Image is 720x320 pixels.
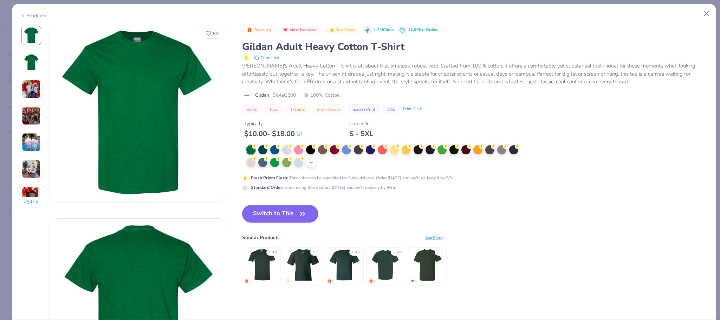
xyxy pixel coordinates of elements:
img: Front [50,26,225,201]
img: User generated content [22,79,41,98]
button: DTG [383,104,400,114]
div: Gildan Adult Heavy Cotton T-Shirt [242,40,708,53]
div: Order using these colors [DATE] and we’ll delivery by 9/16. [251,184,396,191]
div: ★ [312,250,315,253]
div: S - 5XL [349,129,373,138]
strong: Standard Order : [251,185,283,190]
div: 11,000+ [408,27,438,33]
button: copy to clipboard [252,53,281,62]
div: This color can be expedited for 5 day delivery. Order [DATE] and we’ll delivery it by 9/9. [251,175,453,181]
span: 100% Cotton [304,91,340,99]
button: Badge Button [325,26,359,35]
div: ★ [436,250,439,253]
img: brand logo [242,92,252,98]
div: 5 [316,250,318,255]
img: trending.gif [327,279,332,283]
button: Close [700,7,713,20]
img: newest.gif [286,279,290,283]
span: Gildan [255,91,269,99]
img: trending.gif [245,279,249,283]
img: Comfort Colors Adult Heavyweight T-Shirt [328,248,361,282]
button: Switch to This [242,205,318,223]
img: User generated content [22,106,41,125]
span: Most Favorited [290,28,318,32]
button: Screen Print [348,104,380,114]
button: 454+ [20,197,43,207]
span: Style G500 [273,91,296,99]
img: Top Rated sort [329,27,335,33]
button: T-Shirts [286,104,309,114]
span: Trending [254,28,271,32]
div: Comes In [349,120,373,127]
img: User generated content [22,186,41,205]
img: Gildan Youth Heavy Cotton 5.3 Oz. T-Shirt [286,248,320,282]
div: 5 [441,250,442,255]
img: MostFav.gif [410,279,415,283]
img: trending.gif [369,279,373,283]
img: Trending sort [247,27,252,33]
button: Shirts [242,104,261,114]
img: Gildan Adult 5.5 Oz. 50/50 T-Shirt [411,248,444,282]
img: Gildan Adult Softstyle 4.5 Oz. T-Shirt [245,248,278,282]
strong: Fresh Prints Flash : [251,175,288,181]
img: Comfort Colors Adult Heavyweight RS Pocket T-Shirt [369,248,403,282]
button: Badge Button [243,26,274,35]
button: Short Sleeve [313,104,345,114]
div: ★ [268,250,271,253]
img: Back [23,54,40,71]
div: See More [425,234,447,241]
div: 4.8 [272,250,277,255]
img: Most Favorited sort [283,27,288,33]
div: Typically [244,120,302,127]
div: $ 10.00 - $ 18.00 [244,129,302,138]
span: 1.7M Clicks [374,27,394,33]
button: Tops [265,104,283,114]
div: [PERSON_NAME]'s Adult Heavy Cotton T-Shirt is all about that timeless, robust vibe. Crafted from ... [242,62,708,86]
img: Front [23,27,40,44]
div: Products [20,12,46,19]
span: 108 [212,32,219,35]
div: Similar Products [242,234,280,241]
div: 4.9 [355,250,359,255]
div: ★ [351,250,354,253]
img: User generated content [22,133,41,152]
div: Print Guide [403,106,423,112]
div: ★ [393,250,395,253]
div: 4.9 [397,250,401,255]
button: Like [202,28,222,38]
span: Orders [426,27,438,32]
span: Top Rated [336,28,356,32]
button: Badge Button [279,26,321,35]
img: User generated content [22,160,41,179]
